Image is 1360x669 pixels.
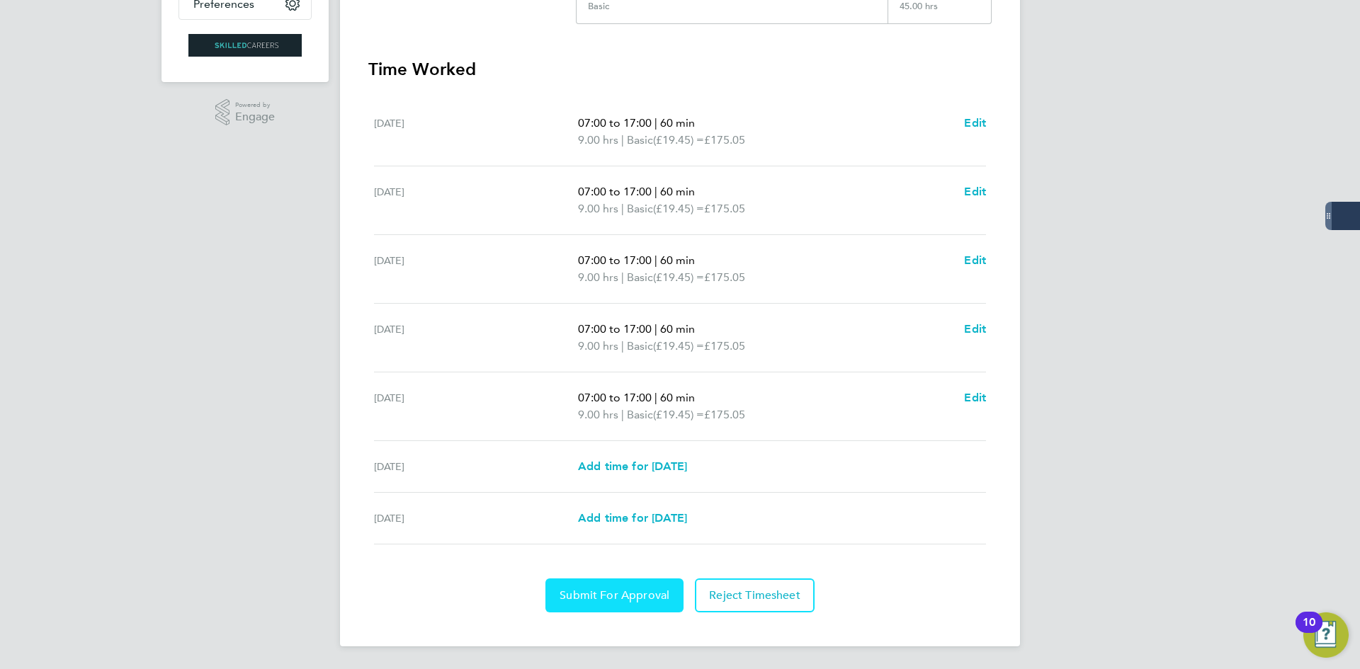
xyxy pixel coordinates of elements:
[660,185,695,198] span: 60 min
[588,1,609,12] div: Basic
[578,510,687,527] a: Add time for [DATE]
[374,115,578,149] div: [DATE]
[964,115,986,132] a: Edit
[578,116,652,130] span: 07:00 to 17:00
[964,389,986,406] a: Edit
[653,270,704,284] span: (£19.45) =
[654,253,657,267] span: |
[709,588,800,602] span: Reject Timesheet
[627,406,653,423] span: Basic
[621,133,624,147] span: |
[374,252,578,286] div: [DATE]
[578,253,652,267] span: 07:00 to 17:00
[660,391,695,404] span: 60 min
[578,511,687,525] span: Add time for [DATE]
[578,339,618,353] span: 9.00 hrs
[374,183,578,217] div: [DATE]
[964,185,986,198] span: Edit
[1303,622,1315,641] div: 10
[188,34,302,57] img: skilledcareers-logo-retina.png
[374,458,578,475] div: [DATE]
[653,339,704,353] span: (£19.45) =
[964,252,986,269] a: Edit
[653,408,704,421] span: (£19.45) =
[964,183,986,200] a: Edit
[178,34,312,57] a: Go to home page
[964,391,986,404] span: Edit
[621,339,624,353] span: |
[235,99,275,111] span: Powered by
[1303,612,1349,658] button: Open Resource Center, 10 new notifications
[964,321,986,338] a: Edit
[621,202,624,215] span: |
[654,322,657,336] span: |
[560,588,669,602] span: Submit For Approval
[235,111,275,123] span: Engage
[964,116,986,130] span: Edit
[654,116,657,130] span: |
[660,322,695,336] span: 60 min
[627,338,653,355] span: Basic
[545,578,684,612] button: Submit For Approval
[704,133,745,147] span: £175.05
[374,510,578,527] div: [DATE]
[627,269,653,286] span: Basic
[654,391,657,404] span: |
[654,185,657,198] span: |
[578,458,687,475] a: Add time for [DATE]
[578,270,618,284] span: 9.00 hrs
[704,270,745,284] span: £175.05
[578,391,652,404] span: 07:00 to 17:00
[660,253,695,267] span: 60 min
[578,185,652,198] span: 07:00 to 17:00
[888,1,991,23] div: 45.00 hrs
[215,99,276,126] a: Powered byEngage
[653,133,704,147] span: (£19.45) =
[964,322,986,336] span: Edit
[627,132,653,149] span: Basic
[627,200,653,217] span: Basic
[578,133,618,147] span: 9.00 hrs
[704,408,745,421] span: £175.05
[368,58,992,81] h3: Time Worked
[660,116,695,130] span: 60 min
[964,253,986,267] span: Edit
[695,578,815,612] button: Reject Timesheet
[653,202,704,215] span: (£19.45) =
[578,459,687,473] span: Add time for [DATE]
[578,408,618,421] span: 9.00 hrs
[578,322,652,336] span: 07:00 to 17:00
[621,408,624,421] span: |
[704,339,745,353] span: £175.05
[578,202,618,215] span: 9.00 hrs
[374,321,578,355] div: [DATE]
[704,202,745,215] span: £175.05
[621,270,624,284] span: |
[374,389,578,423] div: [DATE]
